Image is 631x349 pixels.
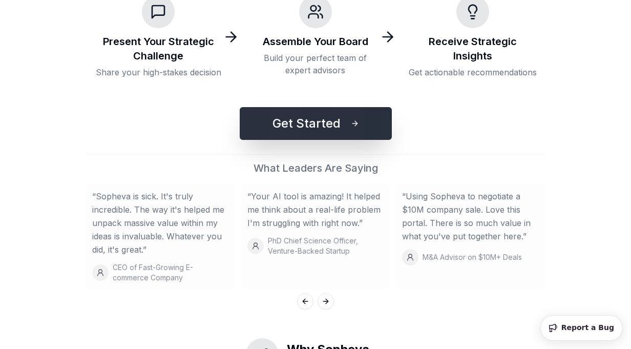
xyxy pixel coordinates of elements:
[96,66,221,78] p: Share your high-stakes decision
[263,34,368,49] h3: Assemble Your Board
[113,262,229,283] p: CEO of Fast-Growing E-commerce Company
[86,161,545,175] h2: What Leaders Are Saying
[240,107,392,140] button: Get Started
[251,52,380,76] p: Build your perfect team of expert advisors
[402,190,539,243] blockquote: “ Using Sopheva to negotiate a $10M company sale. Love this portal. There is so much value in wha...
[409,66,537,78] p: Get actionable recommendations
[92,190,229,256] blockquote: “ Sopheva is sick. It's truly incredible. The way it's helped me unpack massive value within my i...
[247,190,384,230] blockquote: “ Your AI tool is amazing! It helped me think about a real-life problem I'm struggling with right...
[268,236,384,256] p: PhD Chief Science Officer, Venture-Backed Startup
[408,34,537,63] h3: Receive Strategic Insights
[423,252,522,262] p: M&A Advisor on $10M+ Deals
[94,34,223,63] h3: Present Your Strategic Challenge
